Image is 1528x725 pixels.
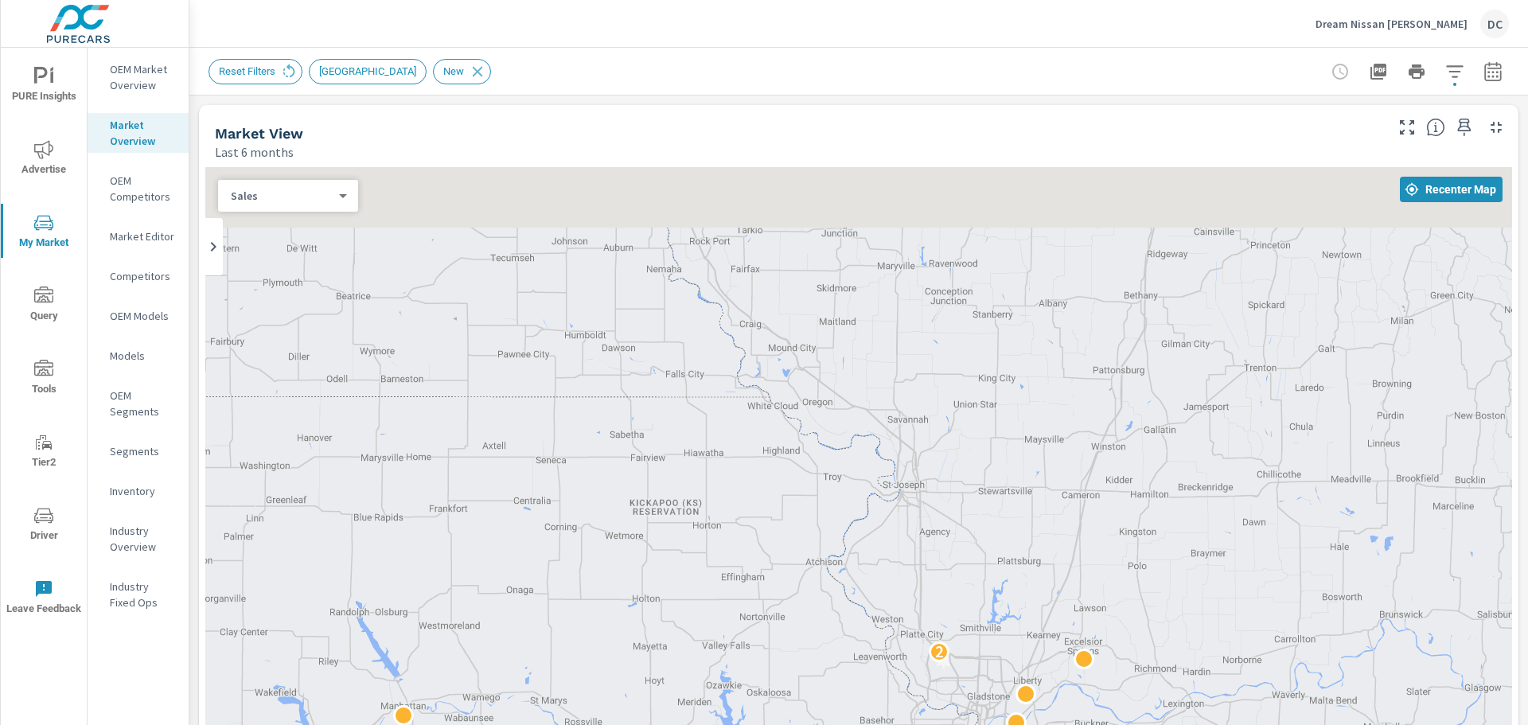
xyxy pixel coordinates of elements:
[310,65,426,77] span: [GEOGRAPHIC_DATA]
[88,575,189,614] div: Industry Fixed Ops
[1477,56,1509,88] button: Select Date Range
[110,579,176,610] p: Industry Fixed Ops
[1480,10,1509,38] div: DC
[215,125,303,142] h5: Market View
[1362,56,1394,88] button: "Export Report to PDF"
[209,59,302,84] div: Reset Filters
[6,286,82,325] span: Query
[1483,115,1509,140] button: Minimize Widget
[88,384,189,423] div: OEM Segments
[110,228,176,244] p: Market Editor
[935,642,944,661] p: 2
[6,579,82,618] span: Leave Feedback
[110,173,176,205] p: OEM Competitors
[88,439,189,463] div: Segments
[88,169,189,209] div: OEM Competitors
[88,113,189,153] div: Market Overview
[1316,17,1468,31] p: Dream Nissan [PERSON_NAME]
[1452,115,1477,140] span: Save this to your personalized report
[1426,118,1445,137] span: Understand by postal code where vehicles are selling. [Source: Market registration data from thir...
[88,57,189,97] div: OEM Market Overview
[110,61,176,93] p: OEM Market Overview
[110,443,176,459] p: Segments
[209,65,285,77] span: Reset Filters
[88,224,189,248] div: Market Editor
[215,142,294,162] p: Last 6 months
[88,479,189,503] div: Inventory
[434,65,474,77] span: New
[110,483,176,499] p: Inventory
[88,344,189,368] div: Models
[1400,177,1503,202] button: Recenter Map
[218,189,345,204] div: Sales
[231,189,333,203] p: Sales
[1439,56,1471,88] button: Apply Filters
[1406,182,1496,197] span: Recenter Map
[110,308,176,324] p: OEM Models
[110,117,176,149] p: Market Overview
[1394,115,1420,140] button: Make Fullscreen
[88,519,189,559] div: Industry Overview
[6,360,82,399] span: Tools
[88,264,189,288] div: Competitors
[433,59,491,84] div: New
[110,348,176,364] p: Models
[1,48,87,633] div: nav menu
[6,433,82,472] span: Tier2
[1401,56,1432,88] button: Print Report
[6,140,82,179] span: Advertise
[88,304,189,328] div: OEM Models
[110,523,176,555] p: Industry Overview
[6,213,82,252] span: My Market
[6,506,82,545] span: Driver
[6,67,82,106] span: PURE Insights
[110,268,176,284] p: Competitors
[110,388,176,419] p: OEM Segments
